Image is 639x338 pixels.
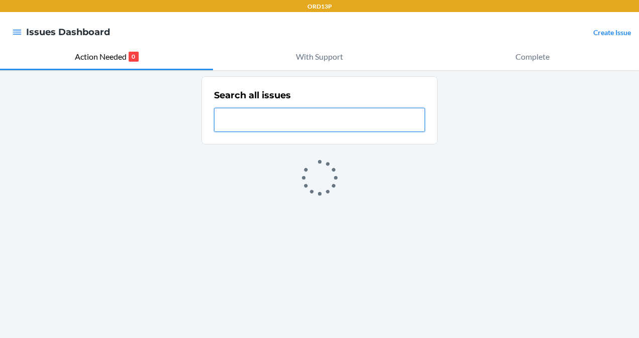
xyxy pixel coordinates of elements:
a: Create Issue [593,28,631,37]
p: Action Needed [75,51,127,63]
p: With Support [296,51,343,63]
h2: Search all issues [214,89,291,102]
h4: Issues Dashboard [26,26,110,39]
p: 0 [129,52,139,62]
p: ORD13P [307,2,332,11]
p: Complete [515,51,550,63]
button: With Support [213,44,426,70]
button: Complete [426,44,639,70]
